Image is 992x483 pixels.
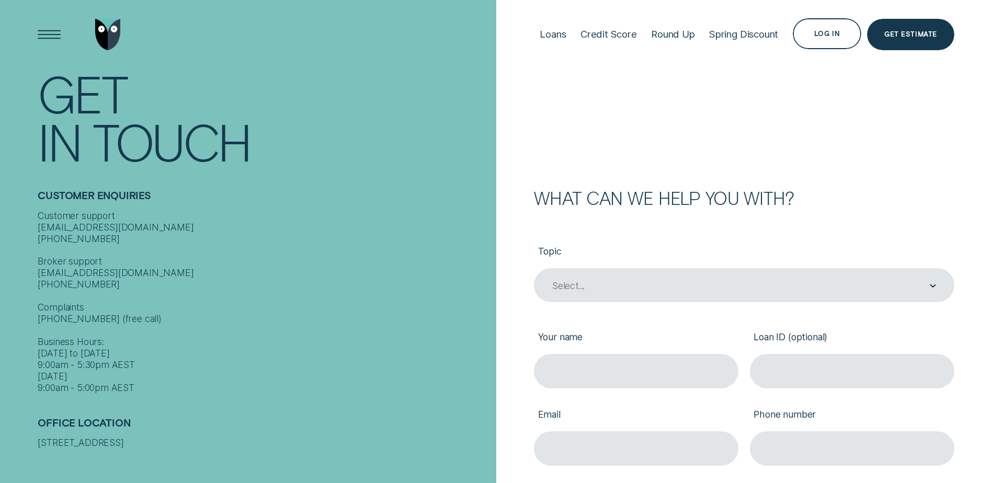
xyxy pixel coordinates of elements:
label: Loan ID (optional) [750,322,954,354]
label: Phone number [750,400,954,432]
button: Log in [793,18,862,49]
label: Your name [534,322,738,354]
div: Credit Score [580,28,637,40]
div: Spring Discount [709,28,778,40]
label: Topic [534,236,954,268]
h2: Office Location [38,417,490,437]
button: Open Menu [34,19,65,50]
h2: What can we help you with? [534,189,954,206]
div: Loans [540,28,566,40]
div: Round Up [651,28,695,40]
label: Email [534,400,738,432]
div: [STREET_ADDRESS] [38,437,490,448]
h2: Customer Enquiries [38,189,490,210]
img: Wisr [95,19,121,50]
a: Get Estimate [867,19,954,50]
div: Select... [552,280,585,292]
h1: Get In Touch [38,70,490,166]
div: Customer support [EMAIL_ADDRESS][DOMAIN_NAME] [PHONE_NUMBER] Broker support [EMAIL_ADDRESS][DOMAI... [38,210,490,394]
